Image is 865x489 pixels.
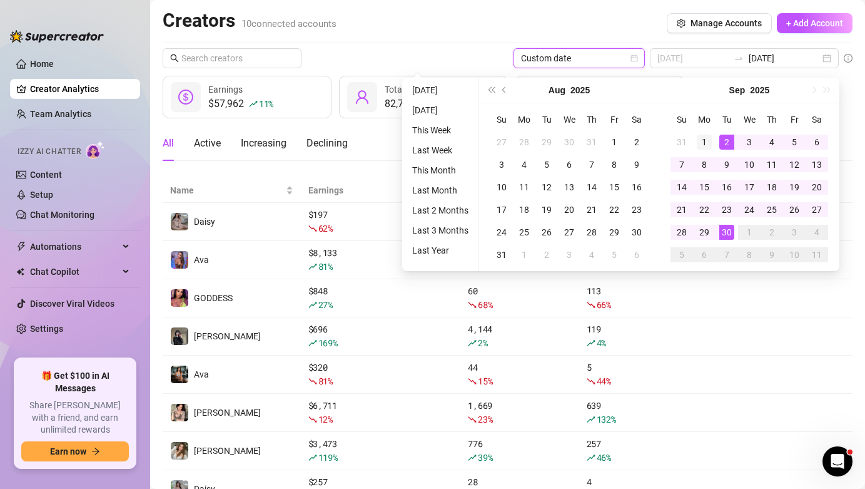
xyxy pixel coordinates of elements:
div: 60 [468,284,571,312]
th: Mo [693,108,716,131]
td: 2025-09-17 [738,176,761,198]
td: 2025-09-12 [783,153,806,176]
span: info-circle [844,54,852,63]
input: Search creators [181,51,284,65]
li: This Week [407,123,473,138]
img: Paige [171,442,188,460]
div: 6 [697,247,712,262]
a: Home [30,59,54,69]
span: fall [468,377,477,386]
span: 169 % [318,337,338,349]
th: Fr [603,108,625,131]
span: Manage Accounts [690,18,762,28]
span: Automations [30,237,119,257]
div: 2 [764,225,779,240]
th: Fr [783,108,806,131]
img: Ava [171,366,188,383]
span: Earnings [308,183,443,197]
div: 11 [809,247,824,262]
td: 2025-10-06 [693,244,716,266]
td: 2025-09-01 [693,131,716,153]
div: 3 [562,247,577,262]
td: 2025-08-23 [625,198,648,221]
input: End date [749,51,820,65]
a: Discover Viral Videos [30,299,114,309]
td: 2025-08-08 [603,153,625,176]
span: setting [677,19,685,28]
button: Earn nowarrow-right [21,441,129,461]
td: 2025-09-04 [761,131,783,153]
div: 27 [809,202,824,217]
td: 2025-10-04 [806,221,828,244]
div: 20 [562,202,577,217]
span: [PERSON_NAME] [194,331,261,341]
div: 30 [719,225,734,240]
td: 2025-09-09 [716,153,738,176]
td: 2025-09-01 [513,244,535,266]
div: 8 [697,157,712,172]
th: Tu [535,108,558,131]
a: Chat Monitoring [30,210,94,220]
td: 2025-08-31 [670,131,693,153]
div: 119 [587,322,742,350]
img: AI Chatter [86,141,105,159]
div: 28 [674,225,689,240]
span: 2 % [478,337,487,349]
div: 26 [539,225,554,240]
td: 2025-09-05 [603,244,625,266]
div: 15 [697,180,712,195]
div: 2 [539,247,554,262]
td: 2025-08-04 [513,153,535,176]
td: 2025-10-07 [716,244,738,266]
div: 31 [674,135,689,150]
td: 2025-07-28 [513,131,535,153]
div: 28 [517,135,532,150]
div: 17 [494,202,509,217]
td: 2025-08-15 [603,176,625,198]
span: 12 % [318,413,333,425]
td: 2025-08-22 [603,198,625,221]
div: 10 [787,247,802,262]
td: 2025-09-20 [806,176,828,198]
div: 27 [494,135,509,150]
td: 2025-09-11 [761,153,783,176]
div: $ 197 [308,208,453,235]
td: 2025-09-02 [716,131,738,153]
span: 66 % [597,299,611,311]
a: Team Analytics [30,109,91,119]
div: 18 [764,180,779,195]
span: GODDESS [194,293,233,303]
td: 2025-09-04 [580,244,603,266]
td: 2025-09-06 [625,244,648,266]
div: 10 [742,157,757,172]
div: 11 [764,157,779,172]
div: 23 [629,202,644,217]
th: Th [761,108,783,131]
td: 2025-09-26 [783,198,806,221]
input: Start date [657,51,729,65]
div: 28 [584,225,599,240]
td: 2025-08-31 [490,244,513,266]
div: 6 [562,157,577,172]
div: 19 [787,180,802,195]
div: 1,669 [468,399,571,426]
div: 12 [539,180,554,195]
td: 2025-09-22 [693,198,716,221]
a: Setup [30,190,53,200]
td: 2025-08-25 [513,221,535,244]
a: Creator Analytics [30,79,130,99]
span: fall [308,224,317,233]
div: 14 [674,180,689,195]
div: 21 [674,202,689,217]
span: fall [587,377,595,386]
div: 12 [787,157,802,172]
span: user [355,90,370,105]
div: 13 [809,157,824,172]
td: 2025-09-25 [761,198,783,221]
td: 2025-09-05 [783,131,806,153]
img: GODDESS [171,289,188,307]
td: 2025-09-03 [738,131,761,153]
div: $ 6,711 [308,399,453,426]
span: rise [308,301,317,309]
span: rise [308,262,317,271]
